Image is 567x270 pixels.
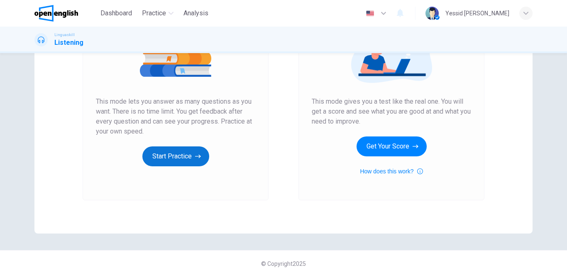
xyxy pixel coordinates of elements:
[180,6,212,21] button: Analysis
[261,260,306,267] span: © Copyright 2025
[357,136,427,156] button: Get Your Score
[100,8,132,18] span: Dashboard
[34,5,78,22] img: OpenEnglish logo
[54,38,83,48] h1: Listening
[360,166,423,176] button: How does this work?
[139,6,177,21] button: Practice
[96,97,255,136] span: This mode lets you answer as many questions as you want. There is no time limit. You get feedback...
[312,97,471,126] span: This mode gives you a test like the real one. You will get a score and see what you are good at a...
[34,5,97,22] a: OpenEnglish logo
[54,32,75,38] span: Linguaskill
[445,8,509,18] div: Yessid [PERSON_NAME]
[425,7,439,20] img: Profile picture
[142,146,209,166] button: Start Practice
[183,8,208,18] span: Analysis
[365,10,375,17] img: en
[97,6,135,21] button: Dashboard
[142,8,166,18] span: Practice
